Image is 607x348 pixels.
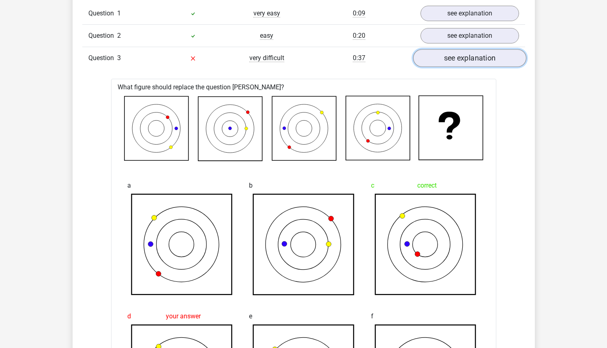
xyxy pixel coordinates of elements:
[117,9,121,17] span: 1
[420,6,519,21] a: see explanation
[260,32,273,40] span: easy
[88,31,117,41] span: Question
[88,9,117,18] span: Question
[371,177,374,194] span: c
[371,308,373,324] span: f
[353,32,365,40] span: 0:20
[353,54,365,62] span: 0:37
[249,177,253,194] span: b
[420,28,519,43] a: see explanation
[249,54,284,62] span: very difficult
[253,9,280,17] span: very easy
[127,177,131,194] span: a
[371,177,480,194] div: correct
[353,9,365,17] span: 0:09
[413,49,526,67] a: see explanation
[88,53,117,63] span: Question
[117,54,121,62] span: 3
[249,308,252,324] span: e
[127,308,236,324] div: your answer
[127,308,131,324] span: d
[117,32,121,39] span: 2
